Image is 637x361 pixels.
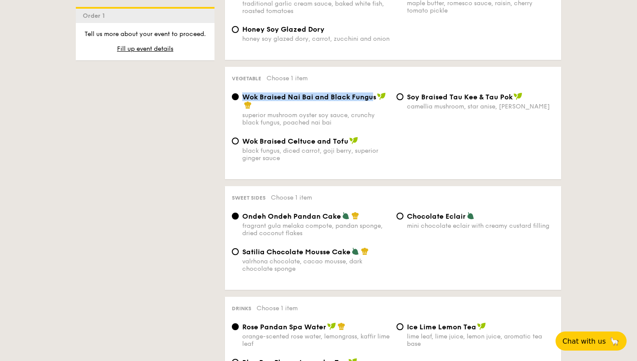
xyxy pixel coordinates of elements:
[467,212,474,220] img: icon-vegetarian.fe4039eb.svg
[232,213,239,220] input: Ondeh Ondeh Pandan Cakefragrant gula melaka compote, pandan sponge, dried coconut flakes
[513,92,522,100] img: icon-vegan.f8ff3823.svg
[351,212,359,220] img: icon-chef-hat.a58ddaea.svg
[396,93,403,100] input: ⁠Soy Braised Tau Kee & Tau Pokcamellia mushroom, star anise, [PERSON_NAME]
[342,212,350,220] img: icon-vegetarian.fe4039eb.svg
[271,194,312,201] span: Choose 1 item
[242,333,390,348] div: orange-scented rose water, lemongrass, kaffir lime leaf
[351,247,359,255] img: icon-vegetarian.fe4039eb.svg
[242,93,376,101] span: Wok Braised Nai Bai and Black Fungus
[83,30,208,39] p: Tell us more about your event to proceed.
[242,323,326,331] span: Rose Pandan Spa Water
[232,26,239,33] input: Honey Soy Glazed Doryhoney soy glazed dory, carrot, zucchini and onion
[242,25,325,33] span: Honey Soy Glazed Dory
[349,137,358,144] img: icon-vegan.f8ff3823.svg
[556,331,627,351] button: Chat with us🦙
[396,213,403,220] input: Chocolate Eclairmini chocolate eclair with creamy custard filling
[266,75,308,82] span: Choose 1 item
[232,248,239,255] input: Satilia Chocolate Mousse Cakevalrhona chocolate, cacao mousse, dark chocolate sponge
[232,93,239,100] input: Wok Braised Nai Bai and Black Fungussuperior mushroom oyster soy sauce, crunchy black fungus, poa...
[377,92,386,100] img: icon-vegan.f8ff3823.svg
[338,322,345,330] img: icon-chef-hat.a58ddaea.svg
[257,305,298,312] span: Choose 1 item
[327,322,336,330] img: icon-vegan.f8ff3823.svg
[361,247,369,255] img: icon-chef-hat.a58ddaea.svg
[83,12,108,20] span: Order 1
[407,212,466,220] span: Chocolate Eclair
[232,195,266,201] span: Sweet sides
[242,147,390,162] div: black fungus, diced carrot, goji berry, superior ginger sauce
[232,138,239,144] input: Wok Braised Celtuce and Tofublack fungus, diced carrot, goji berry, superior ginger sauce
[242,222,390,237] div: fragrant gula melaka compote, pandan sponge, dried coconut flakes
[244,101,252,109] img: icon-chef-hat.a58ddaea.svg
[562,337,606,345] span: Chat with us
[232,75,261,82] span: Vegetable
[396,323,403,330] input: Ice Lime Lemon Tealime leaf, lime juice, lemon juice, aromatic tea base
[242,137,348,145] span: Wok Braised Celtuce and Tofu
[242,35,390,43] div: honey soy glazed dory, carrot, zucchini and onion
[407,103,554,110] div: camellia mushroom, star anise, [PERSON_NAME]
[232,305,251,312] span: Drinks
[117,45,173,53] span: Fill up event details
[407,93,513,101] span: ⁠Soy Braised Tau Kee & Tau Pok
[242,258,390,272] div: valrhona chocolate, cacao mousse, dark chocolate sponge
[242,212,341,220] span: Ondeh Ondeh Pandan Cake
[609,336,620,346] span: 🦙
[477,322,486,330] img: icon-vegan.f8ff3823.svg
[407,323,476,331] span: Ice Lime Lemon Tea
[242,248,351,256] span: Satilia Chocolate Mousse Cake
[232,323,239,330] input: Rose Pandan Spa Waterorange-scented rose water, lemongrass, kaffir lime leaf
[242,112,390,126] div: superior mushroom oyster soy sauce, crunchy black fungus, poached nai bai
[407,333,554,348] div: lime leaf, lime juice, lemon juice, aromatic tea base
[407,222,554,230] div: mini chocolate eclair with creamy custard filling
